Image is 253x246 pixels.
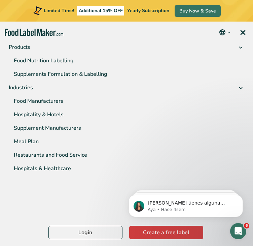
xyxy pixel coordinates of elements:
a: Hospitality & Hotels [10,108,249,121]
a: Industries [5,81,249,94]
a: Food Manufacturers [10,94,249,108]
a: Food Label Maker homepage [5,29,63,36]
span: 6 [244,223,249,228]
a: Buy Now & Save [175,5,221,17]
span: Yearly Subscription [127,7,169,14]
a: Restaurants and Food Service [10,148,249,162]
a: Food Nutrition Labelling [10,54,249,67]
span: Limited Time! [44,7,74,14]
a: Create a free label [129,226,203,239]
a: menu [231,22,253,43]
iframe: Intercom notifications mensaje [118,181,253,228]
a: Login [48,226,122,239]
button: Change language [218,28,231,36]
a: Hospitals & Healthcare [10,162,249,175]
a: Meal Plan [10,135,249,148]
a: Products [5,40,249,54]
a: Supplement Manufacturers [10,121,249,135]
iframe: Intercom live chat [230,223,246,239]
a: Supplements Formulation & Labelling [10,67,249,81]
span: Additional 15% OFF [77,6,124,16]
